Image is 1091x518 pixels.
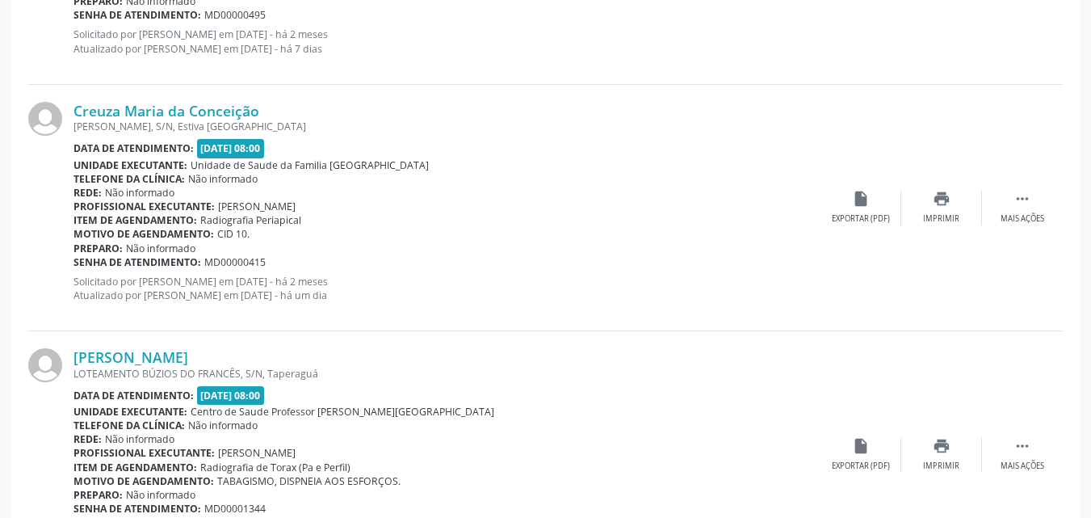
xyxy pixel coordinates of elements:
div: [PERSON_NAME], S/N, Estiva [GEOGRAPHIC_DATA] [73,120,820,133]
b: Motivo de agendamento: [73,474,214,488]
a: [PERSON_NAME] [73,348,188,366]
div: Exportar (PDF) [832,461,890,472]
span: MD00000415 [204,255,266,269]
span: [PERSON_NAME] [218,446,296,460]
b: Item de agendamento: [73,461,197,474]
div: Imprimir [923,461,959,472]
span: Não informado [126,488,195,502]
b: Data de atendimento: [73,141,194,155]
span: Radiografia Periapical [200,213,301,227]
b: Unidade executante: [73,405,187,419]
img: img [28,102,62,136]
div: Imprimir [923,213,959,225]
b: Item de agendamento: [73,213,197,227]
b: Senha de atendimento: [73,502,201,516]
i: insert_drive_file [852,437,870,455]
span: [DATE] 08:00 [197,386,265,405]
b: Rede: [73,432,102,446]
span: [DATE] 08:00 [197,139,265,158]
span: Não informado [188,172,258,186]
span: [PERSON_NAME] [218,200,296,213]
span: Radiografia de Torax (Pa e Perfil) [200,461,350,474]
span: MD00001344 [204,502,266,516]
span: CID 10. [217,227,250,241]
span: Unidade de Saude da Familia [GEOGRAPHIC_DATA] [191,158,429,172]
b: Profissional executante: [73,446,215,460]
span: TABAGISMO, DISPNEIA AOS ESFORÇOS. [217,474,401,488]
p: Solicitado por [PERSON_NAME] em [DATE] - há 2 meses Atualizado por [PERSON_NAME] em [DATE] - há u... [73,275,820,302]
span: Não informado [126,242,195,255]
b: Telefone da clínica: [73,172,185,186]
span: Não informado [105,432,174,446]
img: img [28,348,62,382]
i:  [1013,437,1031,455]
span: Não informado [105,186,174,200]
span: Centro de Saude Professor [PERSON_NAME][GEOGRAPHIC_DATA] [191,405,494,419]
b: Rede: [73,186,102,200]
b: Senha de atendimento: [73,8,201,22]
a: Creuza Maria da Conceição [73,102,259,120]
p: Solicitado por [PERSON_NAME] em [DATE] - há 2 meses Atualizado por [PERSON_NAME] em [DATE] - há 7... [73,27,820,55]
i: insert_drive_file [852,190,870,208]
b: Preparo: [73,488,123,502]
b: Motivo de agendamento: [73,227,214,241]
b: Profissional executante: [73,200,215,213]
b: Senha de atendimento: [73,255,201,269]
span: Não informado [188,419,258,432]
i: print [933,437,950,455]
div: Mais ações [1001,213,1044,225]
b: Preparo: [73,242,123,255]
b: Data de atendimento: [73,389,194,402]
b: Unidade executante: [73,158,187,172]
i:  [1013,190,1031,208]
div: LOTEAMENTO BÚZIOS DO FRANCÊS, S/N, Taperaguá [73,367,820,381]
div: Mais ações [1001,461,1044,472]
div: Exportar (PDF) [832,213,890,225]
i: print [933,190,950,208]
b: Telefone da clínica: [73,419,185,432]
span: MD00000495 [204,8,266,22]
